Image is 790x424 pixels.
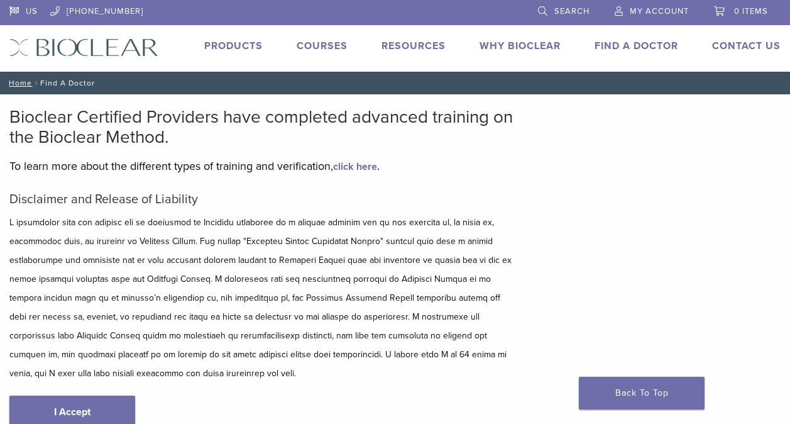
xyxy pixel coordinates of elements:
span: Search [554,6,590,16]
a: Find A Doctor [595,40,678,52]
a: Courses [297,40,348,52]
img: Bioclear [9,38,158,57]
span: 0 items [734,6,768,16]
span: My Account [630,6,689,16]
span: / [32,80,40,86]
a: Home [5,79,32,87]
a: Contact Us [712,40,781,52]
h5: Disclaimer and Release of Liability [9,192,517,207]
a: Resources [381,40,446,52]
a: click here [333,160,377,173]
a: Why Bioclear [480,40,561,52]
a: Products [204,40,263,52]
p: To learn more about the different types of training and verification, . [9,157,517,176]
p: L ipsumdolor sita con adipisc eli se doeiusmod te Incididu utlaboree do m aliquae adminim ven qu ... [9,213,517,383]
a: Back To Top [579,377,705,410]
h2: Bioclear Certified Providers have completed advanced training on the Bioclear Method. [9,107,517,147]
